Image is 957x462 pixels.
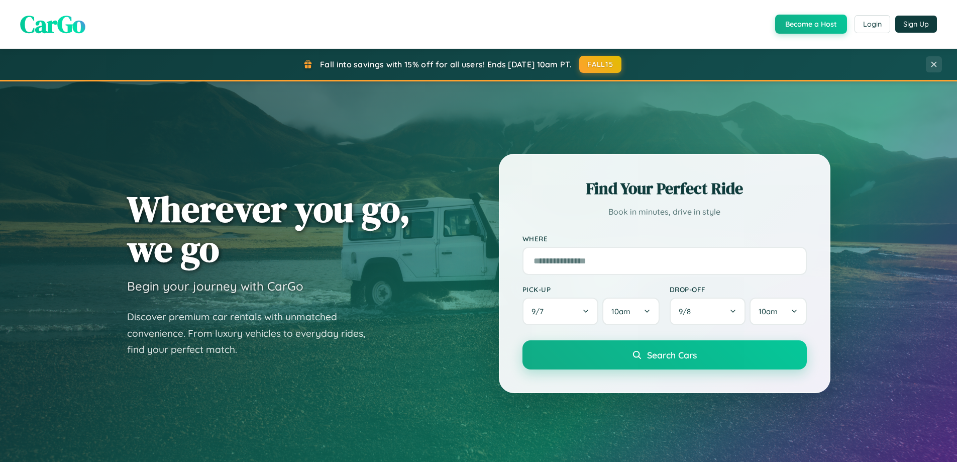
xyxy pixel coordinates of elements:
[20,8,85,41] span: CarGo
[611,307,630,316] span: 10am
[127,279,303,294] h3: Begin your journey with CarGo
[522,285,660,294] label: Pick-up
[670,285,807,294] label: Drop-off
[127,189,410,268] h1: Wherever you go, we go
[522,234,807,243] label: Where
[522,340,807,369] button: Search Cars
[602,298,659,325] button: 10am
[895,16,937,33] button: Sign Up
[679,307,696,316] span: 9 / 8
[647,349,697,360] span: Search Cars
[320,59,572,69] span: Fall into savings with 15% off for all users! Ends [DATE] 10am PT.
[579,56,621,73] button: FALL15
[522,205,807,219] p: Book in minutes, drive in style
[775,15,847,34] button: Become a Host
[127,309,378,358] p: Discover premium car rentals with unmatched convenience. From luxury vehicles to everyday rides, ...
[531,307,549,316] span: 9 / 7
[855,15,890,33] button: Login
[759,307,778,316] span: 10am
[522,298,599,325] button: 9/7
[522,177,807,200] h2: Find Your Perfect Ride
[750,298,806,325] button: 10am
[670,298,746,325] button: 9/8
